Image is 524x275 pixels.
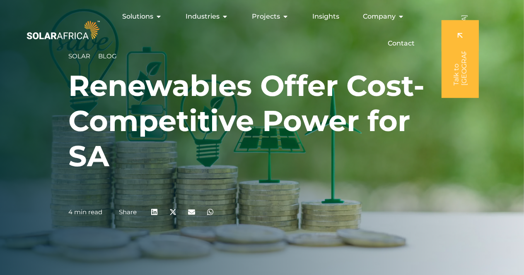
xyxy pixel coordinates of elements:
[182,203,201,221] div: Share on email
[101,8,421,52] div: Menu Toggle
[201,203,220,221] div: Share on whatsapp
[119,208,137,216] a: Share
[68,68,456,174] h1: Renewables Offer Cost-Competitive Power for SA
[164,203,182,221] div: Share on x-twitter
[312,12,339,22] a: Insights
[122,12,153,22] span: Solutions
[388,38,415,48] a: Contact
[68,208,102,216] p: 4 min read
[363,12,396,22] span: Company
[252,12,280,22] span: Projects
[145,203,164,221] div: Share on linkedin
[101,8,421,52] nav: Menu
[186,12,220,22] span: Industries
